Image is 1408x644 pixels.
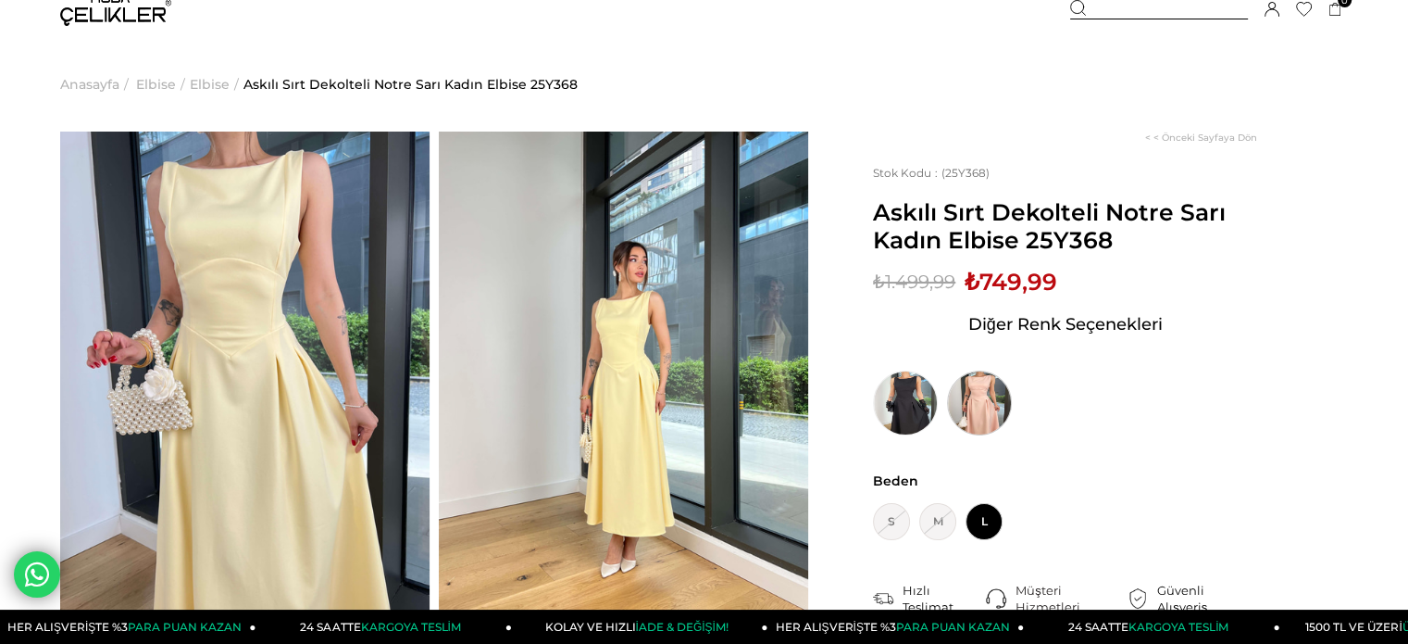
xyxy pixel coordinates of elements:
a: HER ALIŞVERİŞTE %3PARA PUAN KAZAN [768,610,1025,644]
img: Askılı Sırt Dekolteli Notre Siyah Kadın Elbise 25Y368 [873,371,938,436]
a: 24 SAATTEKARGOYA TESLİM [256,610,513,644]
span: S [873,503,910,540]
span: Diğer Renk Seçenekleri [968,309,1163,339]
img: Notre elbise 25Y368 [60,132,430,625]
img: call-center.png [986,588,1006,609]
img: security.png [1128,588,1148,609]
span: (25Y368) [873,166,990,180]
div: Güvenli Alışveriş [1157,582,1257,615]
li: > [190,37,243,132]
a: Askılı Sırt Dekolteli Notre Sarı Kadın Elbise 25Y368 [243,37,578,132]
span: KARGOYA TESLİM [1128,620,1228,634]
span: PARA PUAN KAZAN [896,620,1010,634]
a: Elbise [190,37,230,132]
img: Notre elbise 25Y368 [439,132,808,625]
span: L [966,503,1003,540]
span: İADE & DEĞİŞİM! [635,620,728,634]
img: Askılı Sırt Dekolteli Notre Pudra Kadın Elbise 25Y368 [947,371,1012,436]
li: > [60,37,133,132]
span: ₺1.499,99 [873,268,955,296]
span: Beden [873,473,1257,489]
span: Askılı Sırt Dekolteli Notre Sarı Kadın Elbise 25Y368 [873,198,1257,254]
a: 0 [1328,3,1342,17]
div: Hızlı Teslimat [903,582,986,615]
a: 24 SAATTEKARGOYA TESLİM [1024,610,1280,644]
li: > [136,37,190,132]
a: Anasayfa [60,37,119,132]
a: KOLAY VE HIZLIİADE & DEĞİŞİM! [512,610,768,644]
img: shipping.png [873,588,893,609]
span: M [919,503,956,540]
span: Stok Kodu [873,166,941,180]
span: ₺749,99 [965,268,1057,296]
div: Müşteri Hizmetleri [1016,582,1128,615]
a: Elbise [136,37,176,132]
a: < < Önceki Sayfaya Dön [1145,132,1257,144]
span: KARGOYA TESLİM [360,620,460,634]
span: PARA PUAN KAZAN [128,620,242,634]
